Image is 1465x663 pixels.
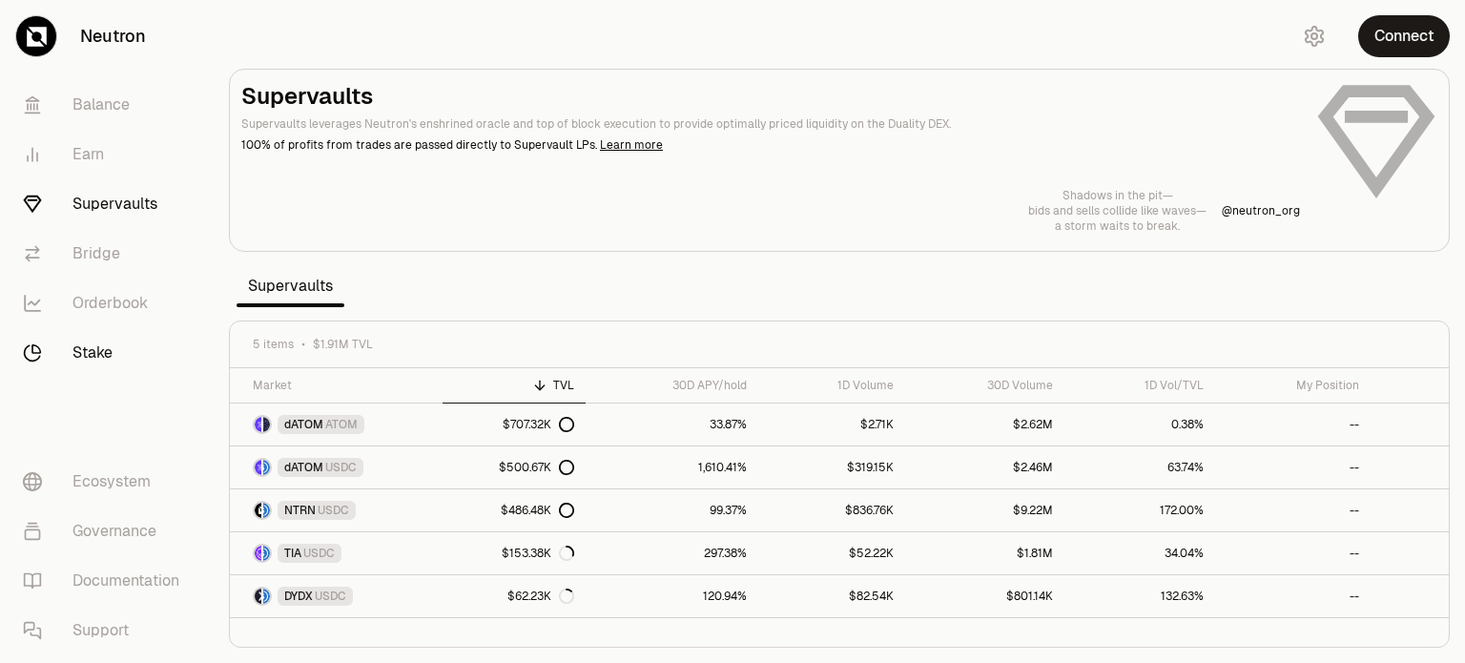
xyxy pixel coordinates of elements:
[1064,532,1215,574] a: 34.04%
[1064,489,1215,531] a: 172.00%
[443,532,586,574] a: $153.38K
[454,378,574,393] div: TVL
[1215,532,1371,574] a: --
[255,460,261,475] img: dATOM Logo
[905,446,1065,488] a: $2.46M
[325,460,357,475] span: USDC
[443,575,586,617] a: $62.23K
[597,378,747,393] div: 30D APY/hold
[284,460,323,475] span: dATOM
[255,589,261,604] img: DYDX Logo
[586,575,758,617] a: 120.94%
[313,337,373,352] span: $1.91M TVL
[1215,404,1371,445] a: --
[1227,378,1359,393] div: My Position
[255,503,261,518] img: NTRN Logo
[586,446,758,488] a: 1,610.41%
[1064,404,1215,445] a: 0.38%
[1215,575,1371,617] a: --
[758,575,904,617] a: $82.54K
[600,137,663,153] a: Learn more
[1222,203,1300,218] a: @neutron_org
[758,404,904,445] a: $2.71K
[1028,218,1207,234] p: a storm waits to break.
[253,337,294,352] span: 5 items
[1028,188,1207,203] p: Shadows in the pit—
[586,489,758,531] a: 99.37%
[325,417,358,432] span: ATOM
[507,589,574,604] div: $62.23K
[8,328,206,378] a: Stake
[8,606,206,655] a: Support
[758,489,904,531] a: $836.76K
[8,80,206,130] a: Balance
[1215,446,1371,488] a: --
[502,546,574,561] div: $153.38K
[905,575,1065,617] a: $801.14K
[8,507,206,556] a: Governance
[758,446,904,488] a: $319.15K
[1358,15,1450,57] button: Connect
[443,404,586,445] a: $707.32K
[1222,203,1300,218] p: @ neutron_org
[1076,378,1204,393] div: 1D Vol/TVL
[263,546,270,561] img: USDC Logo
[230,532,443,574] a: TIA LogoUSDC LogoTIAUSDC
[586,404,758,445] a: 33.87%
[284,417,323,432] span: dATOM
[253,378,431,393] div: Market
[443,446,586,488] a: $500.67K
[263,503,270,518] img: USDC Logo
[263,417,270,432] img: ATOM Logo
[255,546,261,561] img: TIA Logo
[230,446,443,488] a: dATOM LogoUSDC LogodATOMUSDC
[443,489,586,531] a: $486.48K
[8,279,206,328] a: Orderbook
[917,378,1054,393] div: 30D Volume
[284,546,301,561] span: TIA
[8,457,206,507] a: Ecosystem
[1064,575,1215,617] a: 132.63%
[241,81,1300,112] h2: Supervaults
[758,532,904,574] a: $52.22K
[318,503,349,518] span: USDC
[1028,188,1207,234] a: Shadows in the pit—bids and sells collide like waves—a storm waits to break.
[503,417,574,432] div: $707.32K
[237,267,344,305] span: Supervaults
[8,229,206,279] a: Bridge
[230,489,443,531] a: NTRN LogoUSDC LogoNTRNUSDC
[241,136,1300,154] p: 100% of profits from trades are passed directly to Supervault LPs.
[501,503,574,518] div: $486.48K
[263,589,270,604] img: USDC Logo
[1215,489,1371,531] a: --
[284,589,313,604] span: DYDX
[905,404,1065,445] a: $2.62M
[770,378,893,393] div: 1D Volume
[230,575,443,617] a: DYDX LogoUSDC LogoDYDXUSDC
[315,589,346,604] span: USDC
[586,532,758,574] a: 297.38%
[241,115,1300,133] p: Supervaults leverages Neutron's enshrined oracle and top of block execution to provide optimally ...
[1028,203,1207,218] p: bids and sells collide like waves—
[905,532,1065,574] a: $1.81M
[8,179,206,229] a: Supervaults
[1064,446,1215,488] a: 63.74%
[499,460,574,475] div: $500.67K
[8,556,206,606] a: Documentation
[263,460,270,475] img: USDC Logo
[230,404,443,445] a: dATOM LogoATOM LogodATOMATOM
[303,546,335,561] span: USDC
[255,417,261,432] img: dATOM Logo
[8,130,206,179] a: Earn
[284,503,316,518] span: NTRN
[905,489,1065,531] a: $9.22M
